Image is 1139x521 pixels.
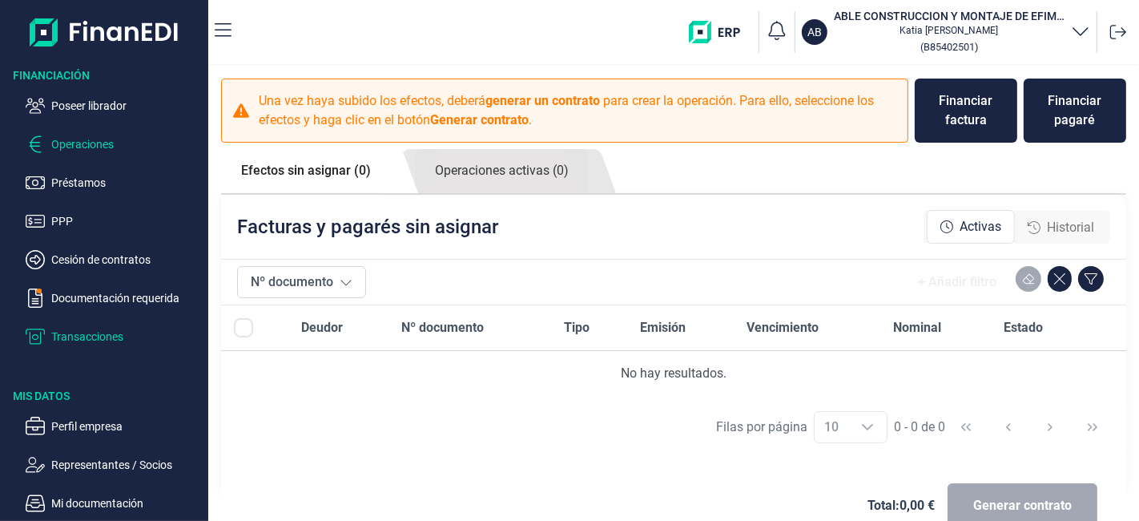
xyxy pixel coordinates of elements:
span: Total: 0,00 € [867,496,935,515]
p: Representantes / Socios [51,455,202,475]
button: Representantes / Socios [26,455,202,475]
button: Cesión de contratos [26,250,202,269]
div: All items unselected [234,318,253,337]
div: Financiar factura [928,91,1004,130]
div: Financiar pagaré [1036,91,1113,130]
a: Efectos sin asignar (0) [221,149,391,192]
h3: ABLE CONSTRUCCION Y MONTAJE DE EFIMEROS SL [834,8,1065,24]
span: Vencimiento [747,318,819,337]
button: Préstamos [26,173,202,192]
span: Emisión [640,318,686,337]
p: Préstamos [51,173,202,192]
span: Activas [960,217,1001,236]
p: PPP [51,212,202,231]
button: Operaciones [26,135,202,154]
span: Nº documento [402,318,485,337]
button: PPP [26,212,202,231]
div: Activas [927,210,1015,244]
span: Nominal [893,318,941,337]
img: Logo de aplicación [30,13,179,51]
button: Previous Page [989,408,1028,446]
p: Facturas y pagarés sin asignar [237,214,498,240]
span: Deudor [301,318,343,337]
div: Historial [1015,212,1107,244]
button: Nº documento [237,266,366,298]
button: First Page [947,408,985,446]
p: Katia [PERSON_NAME] [834,24,1065,37]
p: Operaciones [51,135,202,154]
p: Documentación requerida [51,289,202,308]
div: Filas por página [716,418,807,437]
p: Mi documentación [51,494,202,513]
button: Poseer librador [26,96,202,115]
button: Financiar pagaré [1024,79,1126,143]
button: Financiar factura [915,79,1017,143]
button: Next Page [1031,408,1069,446]
button: Mi documentación [26,494,202,513]
button: Perfil empresa [26,417,202,436]
div: No hay resultados. [234,364,1113,383]
span: 0 - 0 de 0 [894,421,945,434]
p: Una vez haya subido los efectos, deberá para crear la operación. Para ello, seleccione los efecto... [259,91,898,130]
button: Transacciones [26,327,202,346]
img: erp [689,21,752,43]
button: Documentación requerida [26,289,202,308]
p: Cesión de contratos [51,250,202,269]
p: AB [807,24,822,40]
div: Choose [848,412,887,442]
button: ABABLE CONSTRUCCION Y MONTAJE DE EFIMEROS SLKatia [PERSON_NAME](B85402501) [802,8,1090,56]
p: Poseer librador [51,96,202,115]
b: generar un contrato [485,93,600,108]
button: Last Page [1073,408,1112,446]
span: Tipo [564,318,590,337]
small: Copiar cif [920,41,978,53]
a: Operaciones activas (0) [415,149,589,193]
span: Historial [1047,218,1094,237]
span: Estado [1004,318,1043,337]
p: Transacciones [51,327,202,346]
b: Generar contrato [430,112,529,127]
p: Perfil empresa [51,417,202,436]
